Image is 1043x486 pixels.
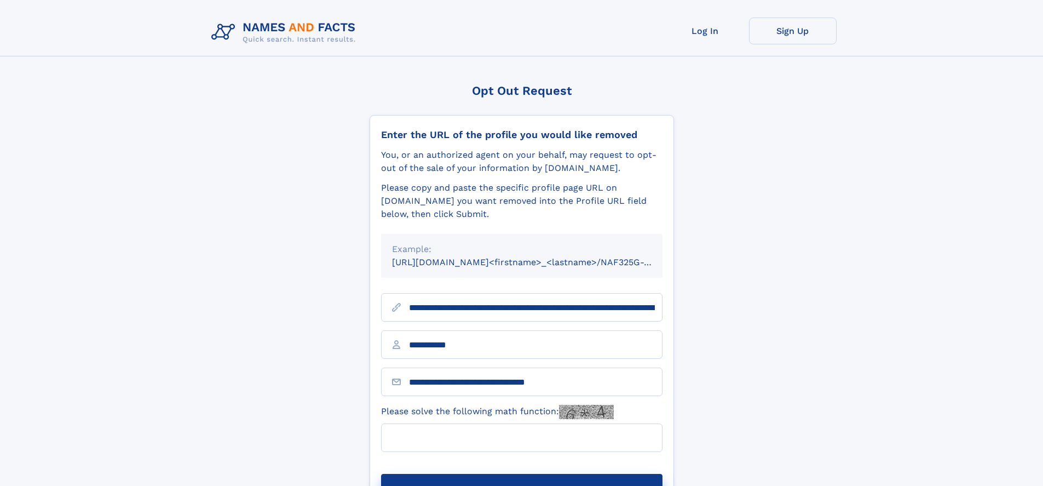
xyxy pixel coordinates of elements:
[381,181,662,221] div: Please copy and paste the specific profile page URL on [DOMAIN_NAME] you want removed into the Pr...
[381,405,614,419] label: Please solve the following math function:
[381,148,662,175] div: You, or an authorized agent on your behalf, may request to opt-out of the sale of your informatio...
[661,18,749,44] a: Log In
[392,257,683,267] small: [URL][DOMAIN_NAME]<firstname>_<lastname>/NAF325G-xxxxxxxx
[392,243,652,256] div: Example:
[370,84,674,98] div: Opt Out Request
[207,18,365,47] img: Logo Names and Facts
[749,18,837,44] a: Sign Up
[381,129,662,141] div: Enter the URL of the profile you would like removed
